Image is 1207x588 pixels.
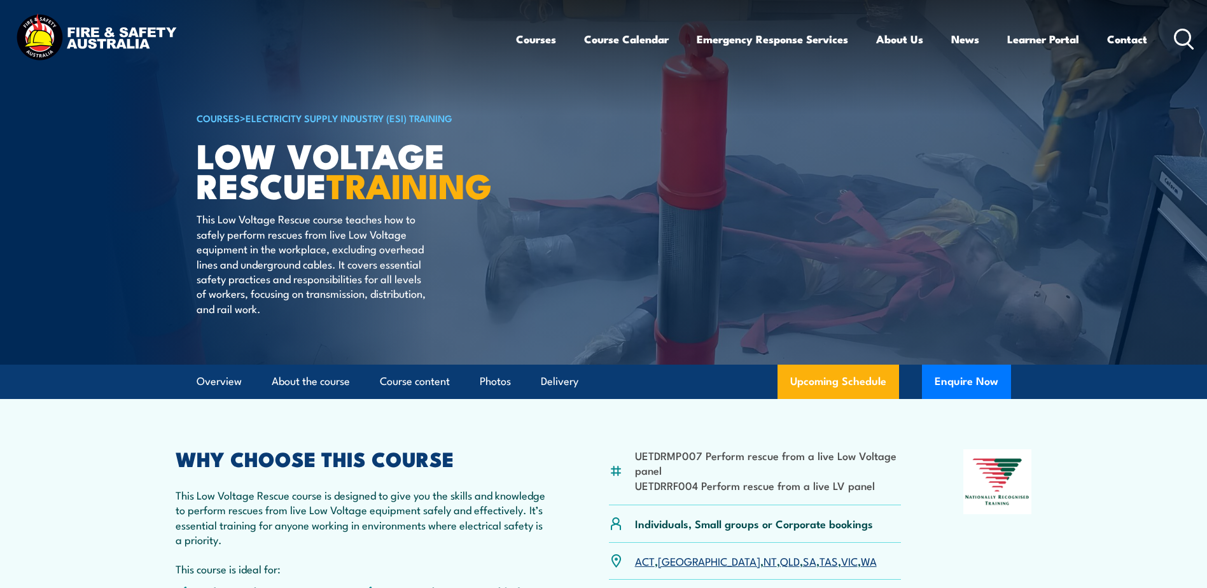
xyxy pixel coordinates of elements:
a: ACT [635,553,655,568]
a: Courses [516,22,556,56]
h2: WHY CHOOSE THIS COURSE [176,449,547,467]
p: This Low Voltage Rescue course teaches how to safely perform rescues from live Low Voltage equipm... [197,211,429,316]
img: Nationally Recognised Training logo. [963,449,1032,514]
a: Electricity Supply Industry (ESI) Training [246,111,452,125]
a: Photos [480,365,511,398]
a: VIC [841,553,858,568]
a: Course Calendar [584,22,669,56]
a: Upcoming Schedule [778,365,899,399]
h6: > [197,110,511,125]
button: Enquire Now [922,365,1011,399]
a: SA [803,553,816,568]
a: About Us [876,22,923,56]
h1: Low Voltage Rescue [197,140,511,199]
a: [GEOGRAPHIC_DATA] [658,553,760,568]
p: This course is ideal for: [176,561,547,576]
a: Overview [197,365,242,398]
p: , , , , , , , [635,554,877,568]
li: UETDRMP007 Perform rescue from a live Low Voltage panel [635,448,902,478]
a: TAS [820,553,838,568]
p: Individuals, Small groups or Corporate bookings [635,516,873,531]
a: Course content [380,365,450,398]
a: News [951,22,979,56]
a: WA [861,553,877,568]
a: COURSES [197,111,240,125]
a: Emergency Response Services [697,22,848,56]
a: Contact [1107,22,1147,56]
a: About the course [272,365,350,398]
a: QLD [780,553,800,568]
strong: TRAINING [326,158,492,211]
a: Learner Portal [1007,22,1079,56]
p: This Low Voltage Rescue course is designed to give you the skills and knowledge to perform rescue... [176,487,547,547]
a: NT [764,553,777,568]
li: UETDRRF004 Perform rescue from a live LV panel [635,478,902,493]
a: Delivery [541,365,578,398]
